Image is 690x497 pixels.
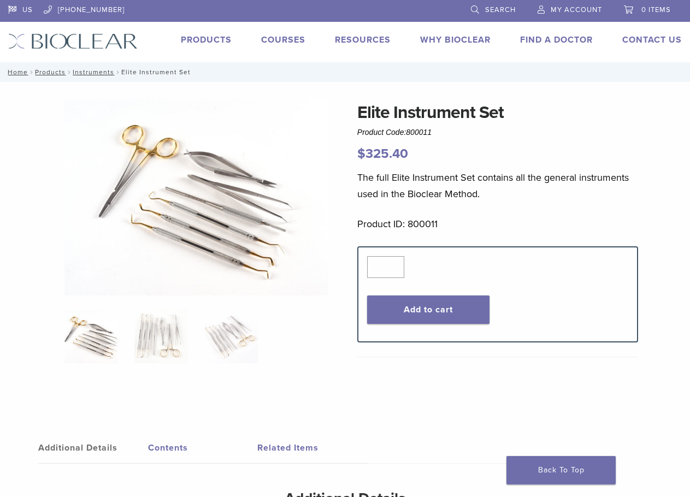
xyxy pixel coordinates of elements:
[66,69,73,75] span: /
[148,433,258,463] a: Contents
[357,146,408,162] bdi: 325.40
[204,310,258,363] img: Elite Instrument Set - Image 3
[64,310,118,363] img: Clark-Elite-Instrument-Set-2-copy-e1548839349341-324x324.jpg
[357,99,638,126] h1: Elite Instrument Set
[257,433,367,463] a: Related Items
[520,34,593,45] a: Find A Doctor
[551,5,602,14] span: My Account
[367,295,490,324] button: Add to cart
[485,5,516,14] span: Search
[64,99,328,295] img: Clark Elite Instrument Set-2 copy
[406,128,432,137] span: 800011
[420,34,491,45] a: Why Bioclear
[641,5,671,14] span: 0 items
[73,68,114,76] a: Instruments
[335,34,391,45] a: Resources
[357,128,432,137] span: Product Code:
[38,433,148,463] a: Additional Details
[357,146,365,162] span: $
[357,216,638,232] p: Product ID: 800011
[4,68,28,76] a: Home
[181,34,232,45] a: Products
[35,68,66,76] a: Products
[261,34,305,45] a: Courses
[357,169,638,202] p: The full Elite Instrument Set contains all the general instruments used in the Bioclear Method.
[8,33,138,49] img: Bioclear
[134,310,188,363] img: Elite Instrument Set - Image 2
[506,456,616,484] a: Back To Top
[114,69,121,75] span: /
[622,34,682,45] a: Contact Us
[28,69,35,75] span: /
